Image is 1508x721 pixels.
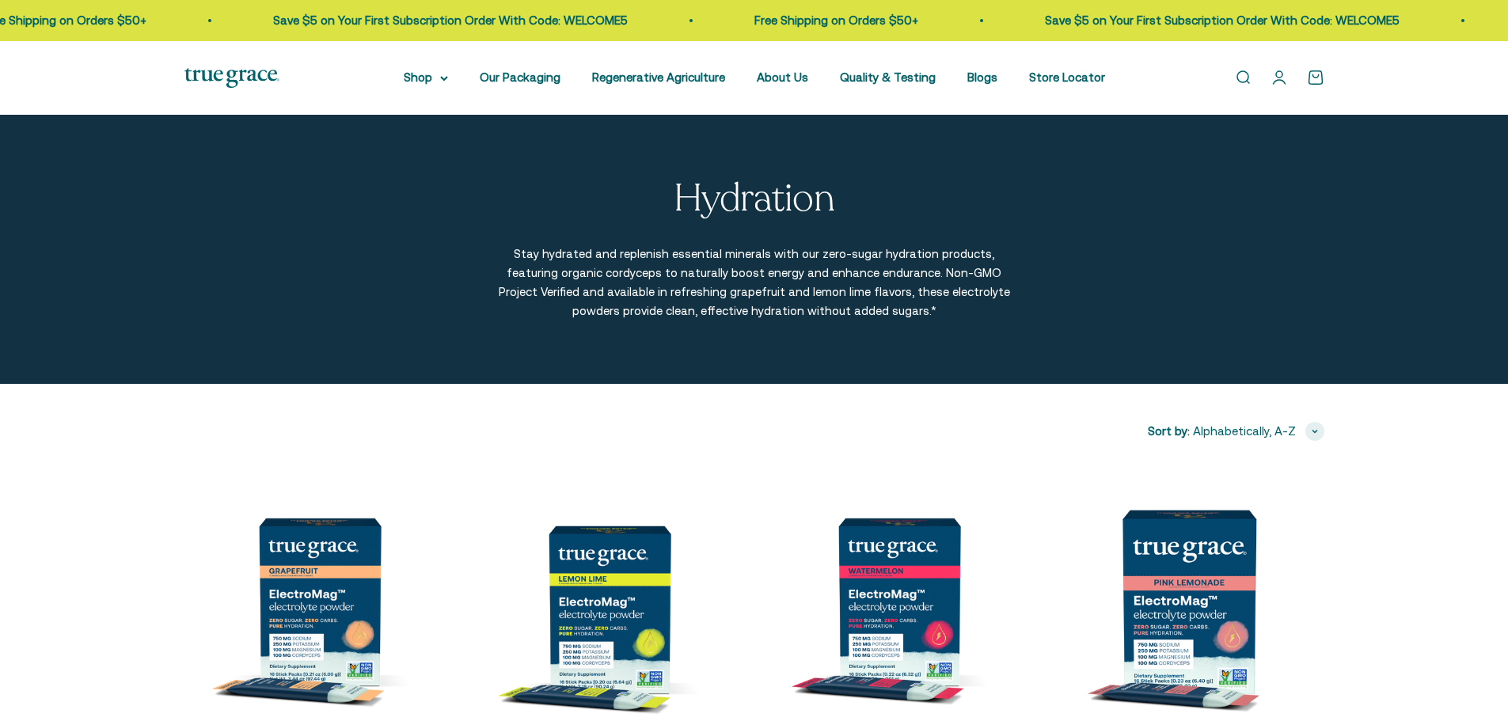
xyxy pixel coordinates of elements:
span: Alphabetically, A-Z [1193,422,1296,441]
p: Stay hydrated and replenish essential minerals with our zero-sugar hydration products, featuring ... [497,245,1012,321]
p: Hydration [674,178,835,220]
a: Blogs [967,70,997,84]
button: Alphabetically, A-Z [1193,422,1324,441]
summary: Shop [404,68,448,87]
a: Our Packaging [480,70,560,84]
a: About Us [757,70,808,84]
a: Free Shipping on Orders $50+ [754,13,918,27]
a: Regenerative Agriculture [592,70,725,84]
p: Save $5 on Your First Subscription Order With Code: WELCOME5 [1045,11,1400,30]
p: Save $5 on Your First Subscription Order With Code: WELCOME5 [273,11,628,30]
span: Sort by: [1148,422,1190,441]
a: Quality & Testing [840,70,936,84]
a: Store Locator [1029,70,1105,84]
